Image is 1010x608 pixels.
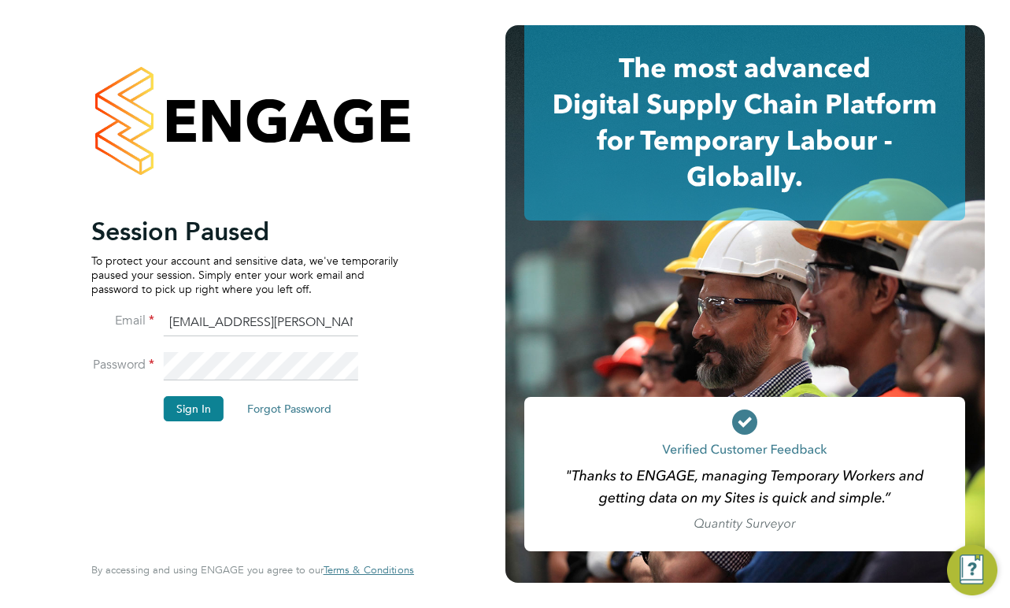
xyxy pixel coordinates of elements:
[235,396,344,421] button: Forgot Password
[324,564,414,576] a: Terms & Conditions
[164,396,224,421] button: Sign In
[91,313,154,329] label: Email
[91,216,398,247] h2: Session Paused
[91,563,414,576] span: By accessing and using ENGAGE you agree to our
[164,309,358,337] input: Enter your work email...
[91,357,154,373] label: Password
[324,563,414,576] span: Terms & Conditions
[947,545,997,595] button: Engage Resource Center
[91,254,398,297] p: To protect your account and sensitive data, we've temporarily paused your session. Simply enter y...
